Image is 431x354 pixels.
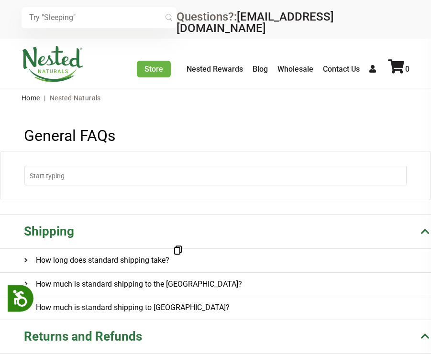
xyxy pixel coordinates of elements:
[24,296,431,319] a: How much is standard shipping to [GEOGRAPHIC_DATA]?
[323,64,360,74] a: Contact Us
[42,94,48,102] span: |
[24,273,242,296] h4: How much is standard shipping to the [GEOGRAPHIC_DATA]?
[405,64,409,74] span: 0
[22,46,84,82] img: Nested Naturals
[177,11,409,34] div: Questions?:
[253,64,268,74] a: Blog
[187,64,243,74] a: Nested Rewards
[24,225,74,239] div: Shipping
[50,94,101,102] span: Nested Naturals
[137,61,171,77] a: Store
[24,249,169,272] h4: How long does standard shipping take?
[24,249,431,272] a: How long does standard shipping take?
[24,166,407,185] input: Start typing
[24,330,142,344] div: Returns and Refunds
[177,10,334,35] a: [EMAIL_ADDRESS][DOMAIN_NAME]
[22,7,177,28] input: Try "Sleeping"
[277,64,313,74] a: Wholesale
[22,88,409,107] nav: breadcrumbs
[24,296,230,319] h4: How much is standard shipping to [GEOGRAPHIC_DATA]?
[24,273,431,296] a: How much is standard shipping to the [GEOGRAPHIC_DATA]?
[22,94,40,102] a: Home
[388,64,409,74] a: 0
